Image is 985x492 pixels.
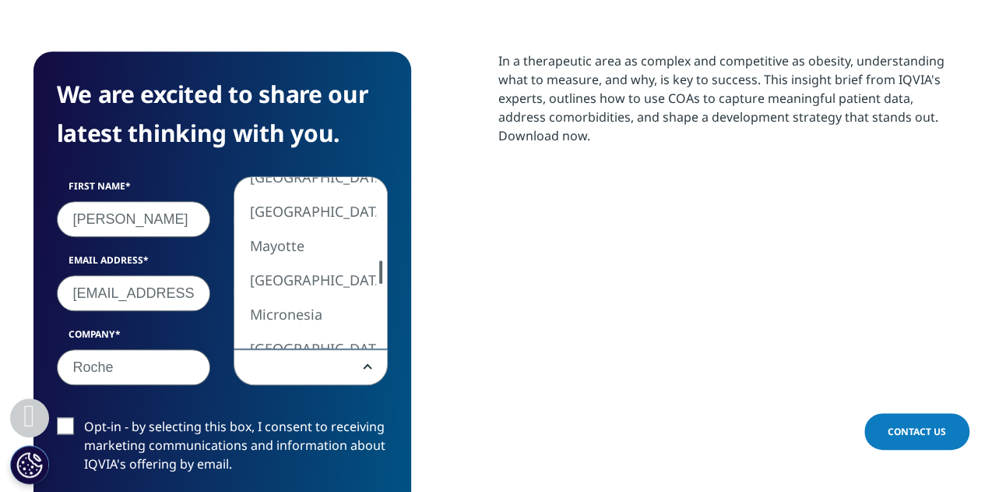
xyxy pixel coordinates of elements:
a: Contact Us [864,413,969,450]
h4: We are excited to share our latest thinking with you. [57,75,388,153]
li: Mayotte [234,228,376,263]
label: Email Address [57,253,211,275]
span: Contact Us [888,425,946,438]
label: Opt-in - by selecting this box, I consent to receiving marketing communications and information a... [57,417,388,482]
label: Company [57,327,211,349]
li: [GEOGRAPHIC_DATA] [234,331,376,366]
li: [GEOGRAPHIC_DATA] [234,194,376,228]
p: In a therapeutic area as complex and competitive as obesity, understanding what to measure, and w... [498,51,952,157]
li: Micronesia [234,297,376,331]
button: Cookies Settings [10,445,49,484]
label: First Name [57,179,211,201]
li: [GEOGRAPHIC_DATA] [234,263,376,297]
li: [GEOGRAPHIC_DATA] [234,160,376,194]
